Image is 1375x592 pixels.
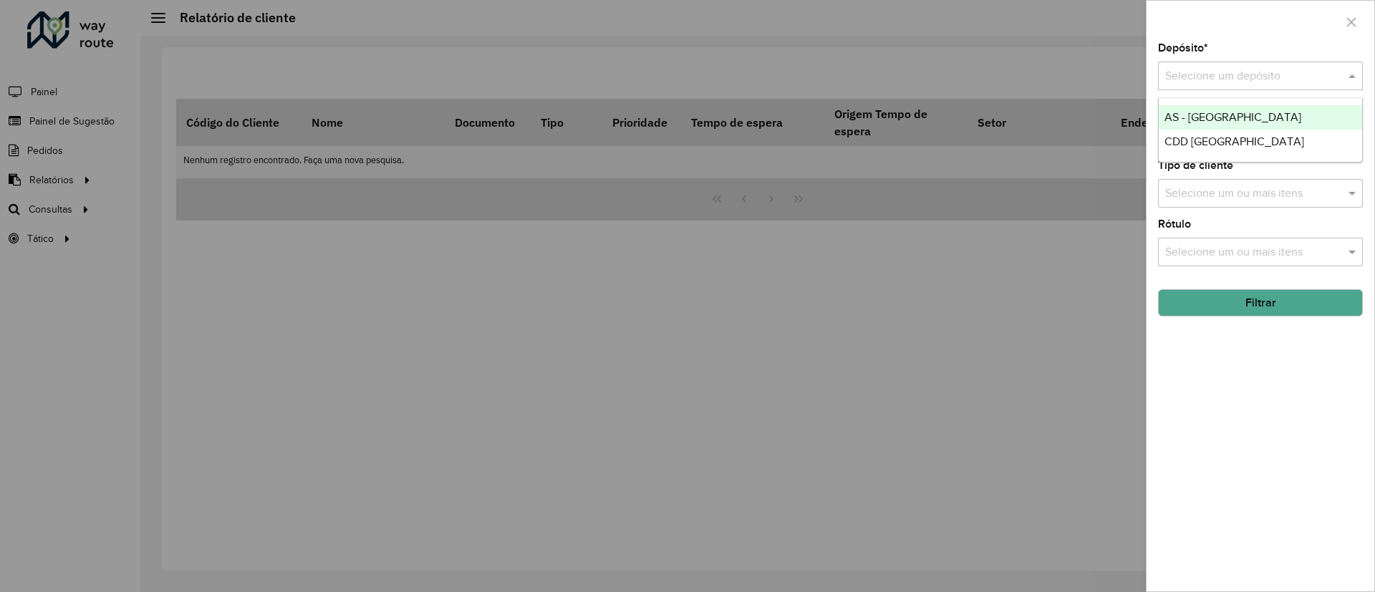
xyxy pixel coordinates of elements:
[1158,97,1363,162] ng-dropdown-panel: Options list
[1164,135,1304,147] span: CDD [GEOGRAPHIC_DATA]
[1158,157,1233,174] label: Tipo de cliente
[1164,111,1301,123] span: AS - [GEOGRAPHIC_DATA]
[1158,39,1208,57] label: Depósito
[1158,215,1191,233] label: Rótulo
[1158,289,1363,316] button: Filtrar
